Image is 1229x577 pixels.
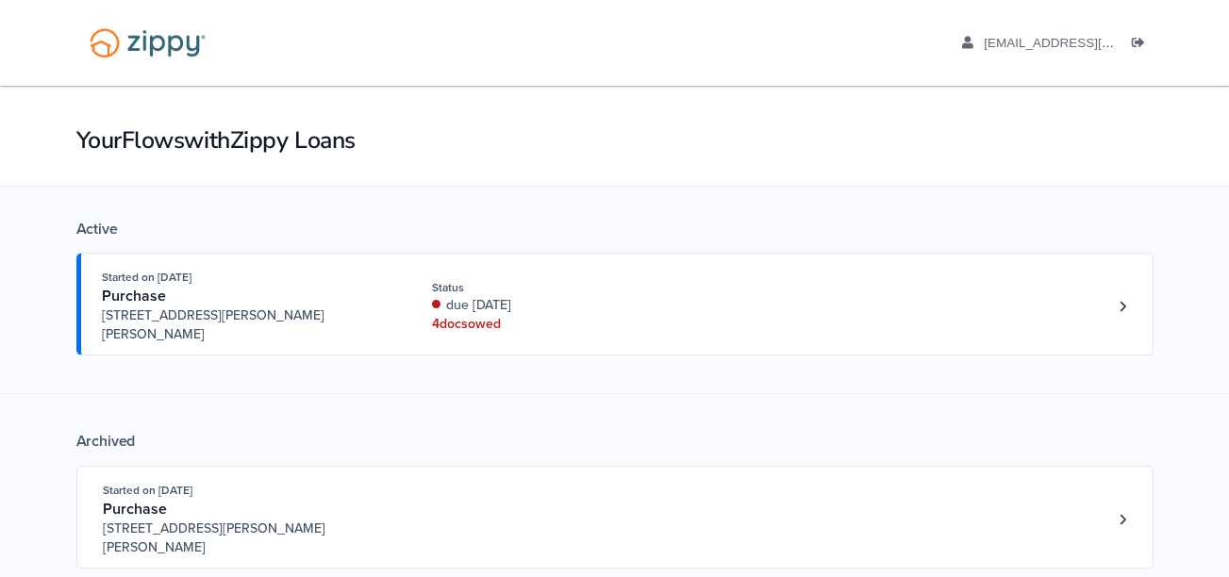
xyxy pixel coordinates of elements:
a: Open loan 3844698 [76,466,1154,569]
img: Logo [77,19,218,67]
span: Started on [DATE] [103,484,192,497]
a: Loan number 4201219 [1109,292,1138,321]
a: edit profile [962,36,1201,55]
a: Log out [1132,36,1153,55]
span: Purchase [102,287,166,305]
a: Loan number 3844698 [1109,505,1138,534]
span: andcook84@outlook.com [984,36,1200,50]
span: [STREET_ADDRESS][PERSON_NAME][PERSON_NAME] [103,519,390,557]
h1: Your Flows with Zippy Loans [76,124,1154,157]
div: Archived [76,432,1154,451]
span: [STREET_ADDRESS][PERSON_NAME][PERSON_NAME] [102,306,390,344]
span: Started on [DATE] [102,271,191,284]
div: due [DATE] [432,296,684,315]
div: Status [432,279,684,296]
div: Active [76,220,1154,239]
span: Purchase [103,500,167,519]
a: Open loan 4201219 [76,253,1154,355]
div: 4 doc s owed [432,315,684,334]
